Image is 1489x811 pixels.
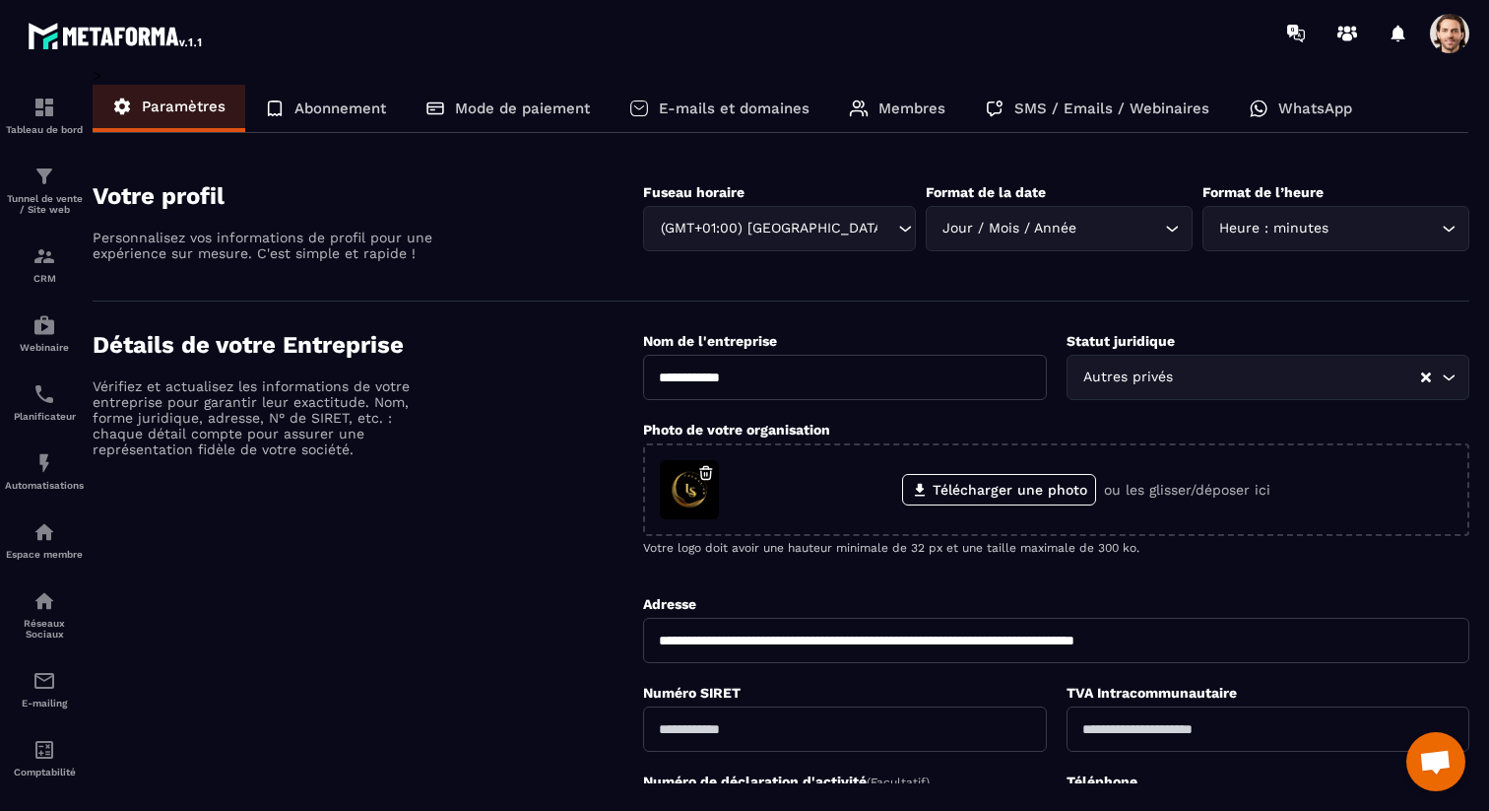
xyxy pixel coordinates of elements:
[5,574,84,654] a: social-networksocial-networkRéseaux Sociaux
[5,368,84,437] a: schedulerschedulerPlanificateur
[93,378,437,457] p: Vérifiez et actualisez les informations de votre entreprise pour garantir leur exactitude. Nom, f...
[1067,685,1237,701] label: TVA Intracommunautaire
[93,182,643,210] h4: Votre profil
[5,230,84,299] a: formationformationCRM
[1202,184,1324,200] label: Format de l’heure
[32,165,56,188] img: formation
[1333,218,1437,239] input: Search for option
[32,589,56,613] img: social-network
[5,767,84,777] p: Comptabilité
[926,206,1193,251] div: Search for option
[643,774,930,789] label: Numéro de déclaration d'activité
[939,218,1081,239] span: Jour / Mois / Année
[5,342,84,353] p: Webinaire
[5,698,84,709] p: E-mailing
[5,723,84,792] a: accountantaccountantComptabilité
[5,411,84,422] p: Planificateur
[32,520,56,544] img: automations
[32,669,56,693] img: email
[643,541,1469,555] p: Votre logo doit avoir une hauteur minimale de 32 px et une taille maximale de 300 ko.
[5,273,84,284] p: CRM
[1079,367,1178,388] span: Autres privés
[5,124,84,135] p: Tableau de bord
[5,654,84,723] a: emailemailE-mailing
[5,618,84,640] p: Réseaux Sociaux
[5,150,84,230] a: formationformationTunnel de vente / Site web
[1202,206,1469,251] div: Search for option
[643,206,916,251] div: Search for option
[643,596,696,612] label: Adresse
[93,230,437,261] p: Personnalisez vos informations de profil pour une expérience sur mesure. C'est simple et rapide !
[656,218,878,239] span: (GMT+01:00) [GEOGRAPHIC_DATA]
[5,193,84,215] p: Tunnel de vente / Site web
[1178,367,1419,388] input: Search for option
[1104,482,1270,498] p: ou les glisser/déposer ici
[878,218,893,239] input: Search for option
[5,506,84,574] a: automationsautomationsEspace membre
[32,244,56,268] img: formation
[1014,100,1209,117] p: SMS / Emails / Webinaires
[1215,218,1333,239] span: Heure : minutes
[142,98,226,115] p: Paramètres
[926,184,1046,200] label: Format de la date
[32,313,56,337] img: automations
[32,738,56,762] img: accountant
[5,437,84,506] a: automationsautomationsAutomatisations
[1081,218,1160,239] input: Search for option
[878,100,945,117] p: Membres
[867,776,930,789] span: (Facultatif)
[1067,355,1469,400] div: Search for option
[5,480,84,491] p: Automatisations
[1421,371,1431,385] button: Clear Selected
[643,333,777,349] label: Nom de l'entreprise
[93,331,643,359] h4: Détails de votre Entreprise
[5,549,84,560] p: Espace membre
[32,382,56,406] img: scheduler
[294,100,386,117] p: Abonnement
[659,100,809,117] p: E-mails et domaines
[5,81,84,150] a: formationformationTableau de bord
[32,451,56,475] img: automations
[643,422,830,438] label: Photo de votre organisation
[5,299,84,368] a: automationsautomationsWebinaire
[643,184,744,200] label: Fuseau horaire
[1406,732,1465,791] a: Ouvrir le chat
[1278,100,1352,117] p: WhatsApp
[455,100,590,117] p: Mode de paiement
[32,96,56,119] img: formation
[1067,333,1175,349] label: Statut juridique
[643,685,741,701] label: Numéro SIRET
[902,474,1096,506] label: Télécharger une photo
[28,18,205,53] img: logo
[1067,774,1137,789] label: Téléphone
